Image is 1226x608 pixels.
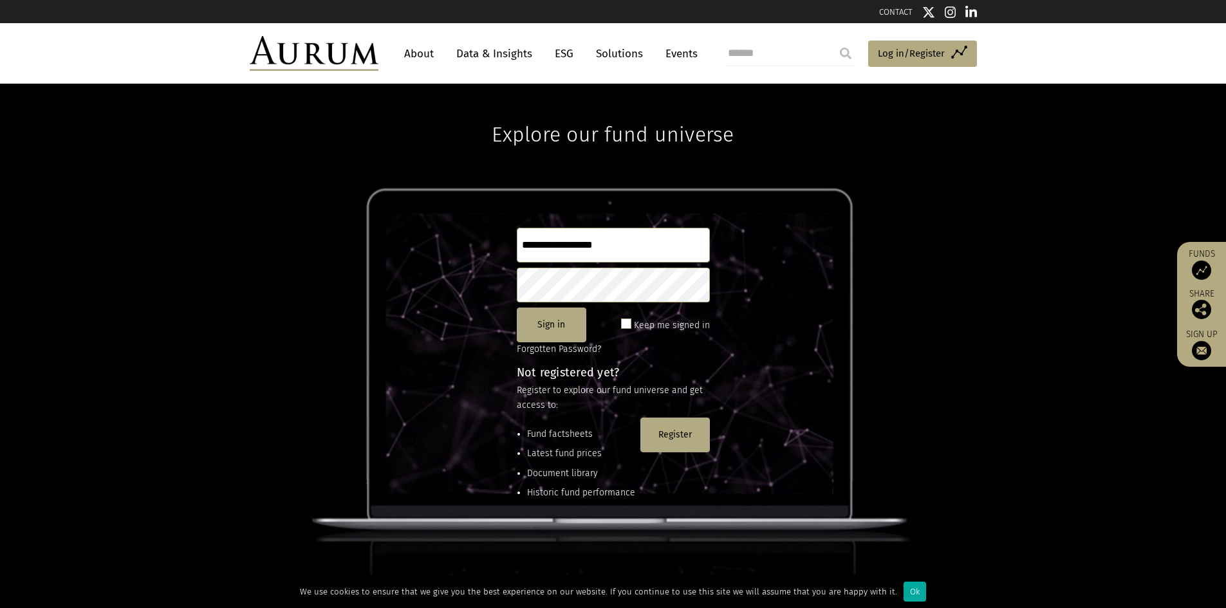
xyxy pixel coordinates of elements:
button: Register [640,418,710,452]
a: Data & Insights [450,42,539,66]
img: Twitter icon [922,6,935,19]
a: Sign up [1184,329,1220,360]
img: Sign up to our newsletter [1192,341,1211,360]
li: Document library [527,466,635,481]
a: Forgotten Password? [517,344,601,355]
h4: Not registered yet? [517,367,710,378]
p: Register to explore our fund universe and get access to: [517,383,710,412]
span: Log in/Register [878,46,945,61]
img: Aurum [250,36,378,71]
a: ESG [548,42,580,66]
h1: Explore our fund universe [492,84,734,147]
a: Funds [1184,248,1220,280]
a: Log in/Register [868,41,977,68]
div: Share [1184,290,1220,319]
button: Sign in [517,308,586,342]
img: Linkedin icon [965,6,977,19]
li: Historic fund performance [527,486,635,500]
div: Ok [904,582,926,602]
a: Events [659,42,698,66]
li: Fund factsheets [527,427,635,441]
a: CONTACT [879,7,913,17]
a: About [398,42,440,66]
label: Keep me signed in [634,318,710,333]
img: Share this post [1192,300,1211,319]
img: Instagram icon [945,6,956,19]
img: Access Funds [1192,261,1211,280]
li: Latest fund prices [527,447,635,461]
a: Solutions [590,42,649,66]
input: Submit [833,41,859,66]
